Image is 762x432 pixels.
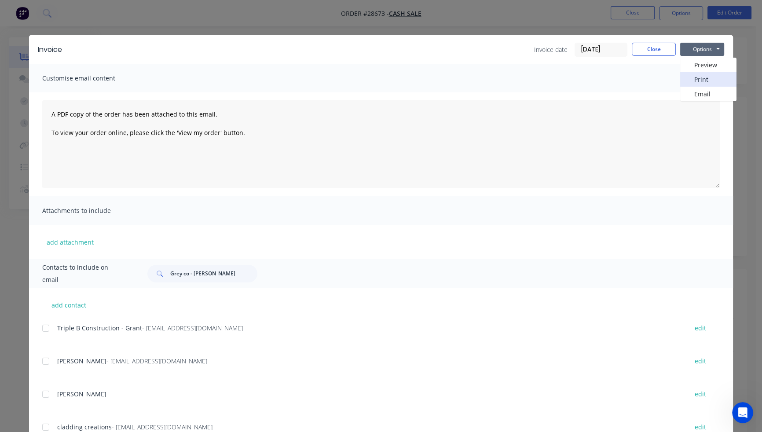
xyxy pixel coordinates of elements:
[42,205,139,217] span: Attachments to include
[170,265,257,282] input: Search...
[42,72,139,84] span: Customise email content
[732,402,753,423] iframe: Intercom live chat
[534,45,568,54] span: Invoice date
[680,43,724,56] button: Options
[632,43,676,56] button: Close
[106,357,207,365] span: - [EMAIL_ADDRESS][DOMAIN_NAME]
[42,100,720,188] textarea: A PDF copy of the order has been attached to this email. To view your order online, please click ...
[57,423,112,431] span: cladding creations
[57,324,142,332] span: Triple B Construction - Grant
[680,72,736,87] button: Print
[689,322,711,334] button: edit
[57,357,106,365] span: [PERSON_NAME]
[38,44,62,55] div: Invoice
[57,390,106,398] span: [PERSON_NAME]
[42,261,125,286] span: Contacts to include on email
[42,235,98,249] button: add attachment
[42,298,95,311] button: add contact
[112,423,212,431] span: - [EMAIL_ADDRESS][DOMAIN_NAME]
[680,58,736,72] button: Preview
[689,355,711,367] button: edit
[680,87,736,101] button: Email
[142,324,243,332] span: - [EMAIL_ADDRESS][DOMAIN_NAME]
[689,388,711,400] button: edit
